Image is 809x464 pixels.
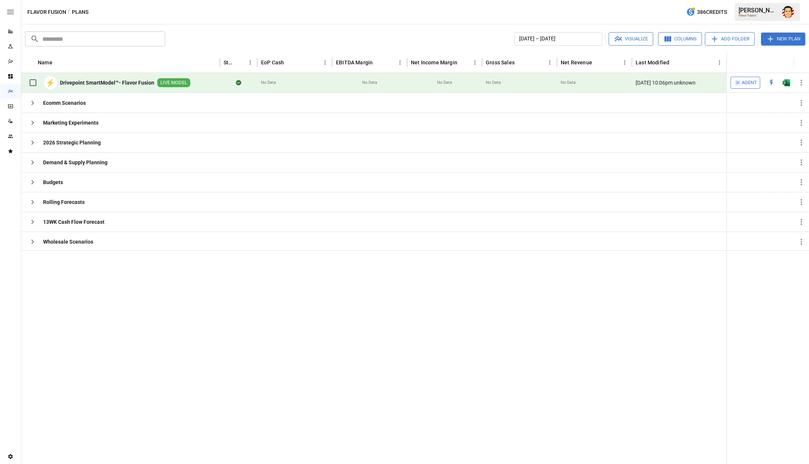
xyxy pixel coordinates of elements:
[43,99,86,107] b: Ecomm Scenarios
[224,59,234,65] div: Status
[43,119,99,126] b: Marketing Experiments
[486,59,515,65] div: Gross Sales
[470,57,480,68] button: Net Income Margin column menu
[458,57,469,68] button: Sort
[157,79,190,86] span: LIVE MODEL
[395,57,405,68] button: EBITDA Margin column menu
[731,77,760,89] button: Agent
[778,1,799,22] button: Austin Gardner-Smith
[27,7,66,17] button: Flavor Fusion
[43,139,101,146] b: 2026 Strategic Planning
[705,32,755,46] button: Add Folder
[437,80,452,86] span: No Data
[411,59,457,65] div: Net Income Margin
[53,57,64,68] button: Sort
[43,159,107,166] b: Demand & Supply Planning
[799,57,809,68] button: Sort
[636,59,669,65] div: Last Modified
[658,32,702,46] button: Columns
[683,5,730,19] button: 386Credits
[373,57,384,68] button: Sort
[43,178,63,186] b: Budgets
[234,57,245,68] button: Sort
[545,57,555,68] button: Gross Sales column menu
[619,57,630,68] button: Net Revenue column menu
[739,14,778,17] div: Flavor Fusion
[60,79,154,86] b: Drivepoint SmartModel™- Flavor Fusion
[486,80,501,86] span: No Data
[783,79,790,86] img: g5qfjXmAAAAABJRU5ErkJggg==
[742,79,757,87] span: Agent
[768,79,775,86] img: quick-edit-flash.b8aec18c.svg
[768,79,775,86] div: Open in Quick Edit
[43,198,85,206] b: Rolling Forecasts
[320,57,330,68] button: EoP Cash column menu
[561,80,576,86] span: No Data
[336,59,373,65] div: EBITDA Margin
[261,80,276,86] span: No Data
[236,79,241,86] div: Sync complete
[68,7,70,17] div: /
[697,7,727,17] span: 386 Credits
[362,80,377,86] span: No Data
[632,73,727,93] div: [DATE] 10:06pm unknown
[714,57,725,68] button: Last Modified column menu
[783,79,790,86] div: Open in Excel
[43,238,93,245] b: Wholesale Scenarios
[739,7,778,14] div: [PERSON_NAME]
[514,32,602,46] button: [DATE] – [DATE]
[261,59,284,65] div: EoP Cash
[285,57,295,68] button: Sort
[44,76,57,89] div: ⚡
[609,32,653,46] button: Visualize
[43,218,104,226] b: 13WK Cash Flow Forecast
[38,59,52,65] div: Name
[782,6,794,18] img: Austin Gardner-Smith
[245,57,255,68] button: Status column menu
[561,59,592,65] div: Net Revenue
[593,57,603,68] button: Sort
[515,57,526,68] button: Sort
[761,33,805,45] button: New Plan
[670,57,681,68] button: Sort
